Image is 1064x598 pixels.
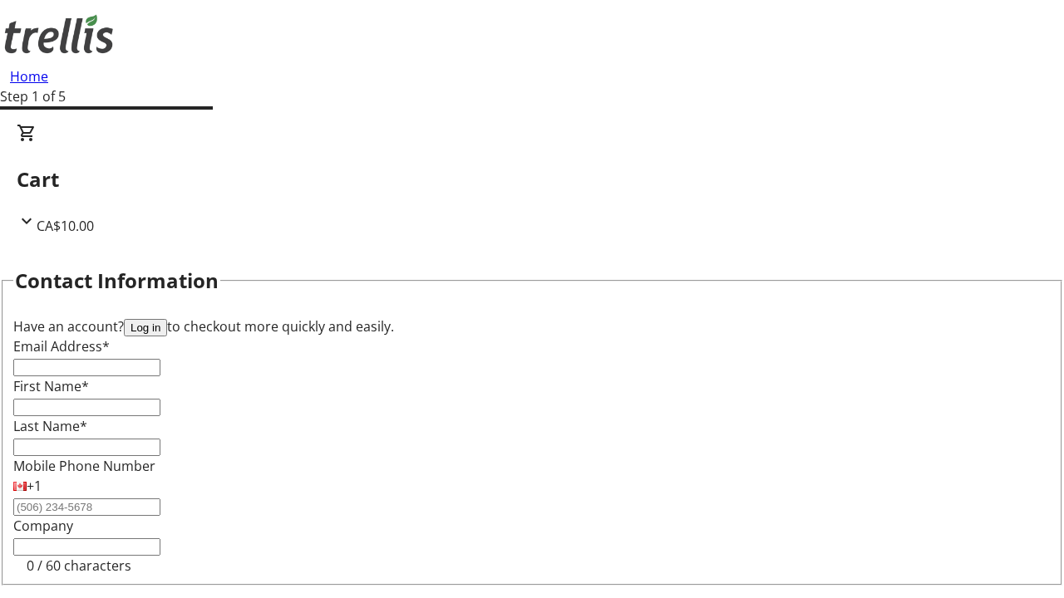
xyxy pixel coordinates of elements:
label: Email Address* [13,337,110,355]
tr-character-limit: 0 / 60 characters [27,556,131,575]
div: CartCA$10.00 [17,123,1047,236]
label: First Name* [13,377,89,395]
button: Log in [124,319,167,336]
label: Company [13,517,73,535]
h2: Cart [17,164,1047,194]
label: Last Name* [13,417,87,435]
div: Have an account? to checkout more quickly and easily. [13,316,1051,336]
h2: Contact Information [15,266,219,296]
input: (506) 234-5678 [13,498,160,516]
span: CA$10.00 [37,217,94,235]
label: Mobile Phone Number [13,457,155,475]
